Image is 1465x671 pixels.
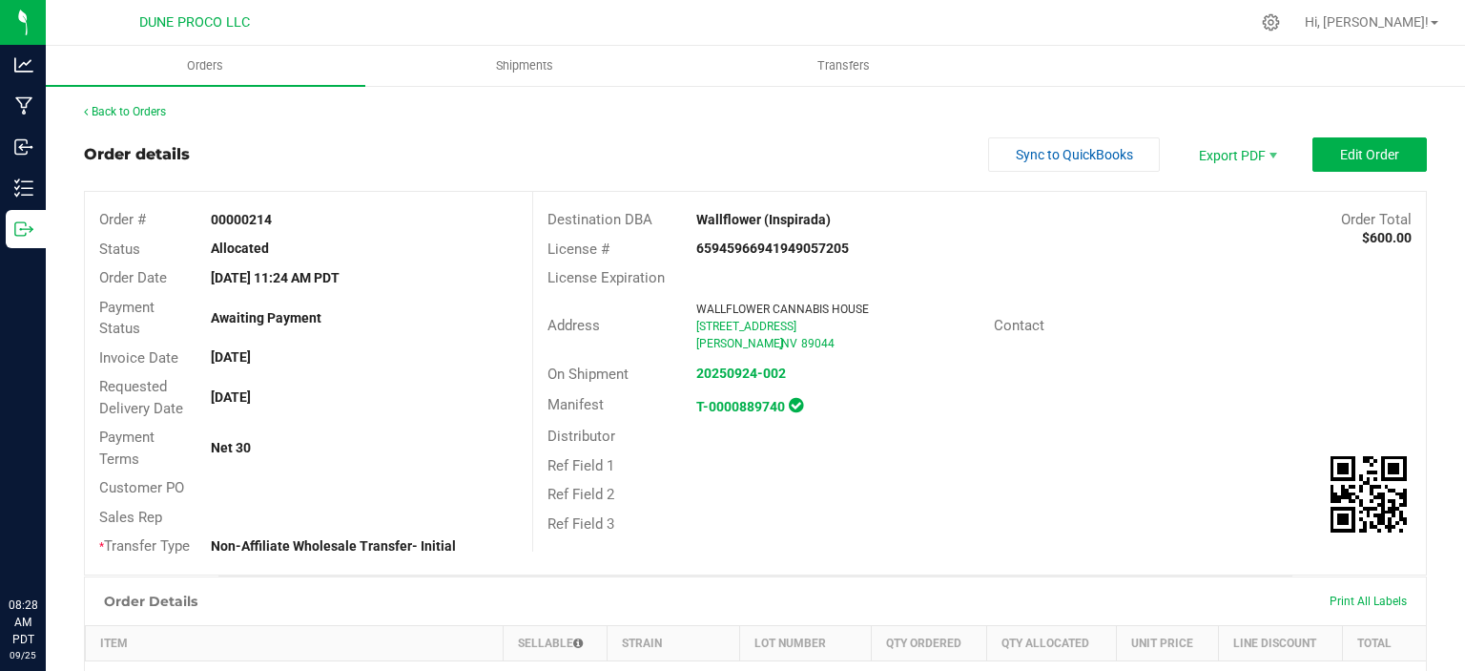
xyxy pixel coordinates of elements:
span: Invoice Date [99,349,178,367]
strong: [DATE] 11:24 AM PDT [211,270,340,285]
p: 08:28 AM PDT [9,597,37,648]
span: Payment Terms [99,429,155,468]
div: Order details [84,143,190,166]
inline-svg: Analytics [14,55,33,74]
span: License Expiration [547,269,665,286]
th: Qty Allocated [987,625,1117,661]
inline-svg: Manufacturing [14,96,33,115]
a: T-0000889740 [696,399,785,414]
qrcode: 00000214 [1331,456,1407,533]
span: Print All Labels [1330,595,1407,608]
th: Sellable [503,625,607,661]
span: [STREET_ADDRESS] [696,320,796,333]
span: Ref Field 3 [547,515,614,533]
th: Unit Price [1117,625,1218,661]
span: [PERSON_NAME] [696,337,783,350]
a: Orders [46,46,365,86]
iframe: Resource center [19,518,76,576]
span: WALLFLOWER CANNABIS HOUSE [696,303,869,316]
span: Order # [99,211,146,228]
span: Destination DBA [547,211,652,228]
button: Edit Order [1312,137,1427,172]
span: Shipments [470,57,579,74]
span: Distributor [547,428,615,445]
strong: 65945966941949057205 [696,241,849,256]
span: Requested Delivery Date [99,378,183,417]
span: Status [99,241,140,258]
th: Total [1343,625,1426,661]
th: Qty Ordered [871,625,987,661]
strong: [DATE] [211,389,251,405]
strong: $600.00 [1362,230,1412,245]
span: DUNE PROCO LLC [139,14,250,31]
div: Manage settings [1259,13,1283,31]
strong: [DATE] [211,349,251,365]
span: , [779,337,781,350]
span: Orders [161,57,249,74]
span: Transfers [792,57,896,74]
span: Manifest [547,396,604,413]
strong: Non-Affiliate Wholesale Transfer- Initial [211,538,456,554]
a: 20250924-002 [696,366,786,381]
th: Item [86,625,504,661]
inline-svg: Inventory [14,178,33,198]
strong: Awaiting Payment [211,310,321,325]
span: Edit Order [1340,147,1399,162]
span: Customer PO [99,479,184,496]
th: Lot Number [739,625,871,661]
span: Order Total [1341,211,1412,228]
li: Export PDF [1179,137,1293,172]
strong: Wallflower (Inspirada) [696,212,831,227]
inline-svg: Outbound [14,220,33,239]
th: Line Discount [1218,625,1342,661]
span: Order Date [99,269,167,286]
th: Strain [608,625,739,661]
a: Shipments [365,46,685,86]
span: Ref Field 2 [547,486,614,503]
a: Back to Orders [84,105,166,118]
a: Transfers [685,46,1004,86]
span: Sync to QuickBooks [1016,147,1133,162]
span: Payment Status [99,299,155,338]
h1: Order Details [104,594,197,609]
span: 89044 [801,337,835,350]
span: Transfer Type [99,537,190,555]
span: Sales Rep [99,509,162,526]
inline-svg: Inbound [14,137,33,157]
span: Ref Field 1 [547,457,614,474]
span: NV [781,337,797,350]
span: Contact [994,317,1044,334]
strong: Net 30 [211,440,251,455]
span: Hi, [PERSON_NAME]! [1305,14,1429,30]
span: In Sync [789,395,803,415]
p: 09/25 [9,648,37,662]
strong: 00000214 [211,212,272,227]
span: License # [547,241,609,258]
button: Sync to QuickBooks [988,137,1160,172]
span: Address [547,317,600,334]
strong: Allocated [211,241,269,256]
img: Scan me! [1331,456,1407,533]
span: On Shipment [547,366,629,383]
